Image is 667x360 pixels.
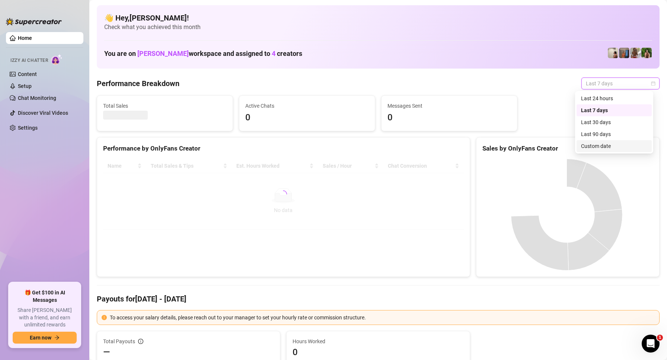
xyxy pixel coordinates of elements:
[387,111,511,125] span: 0
[651,81,655,86] span: calendar
[137,50,189,57] span: [PERSON_NAME]
[577,116,652,128] div: Last 30 days
[102,315,107,320] span: exclamation-circle
[18,110,68,116] a: Discover Viral Videos
[641,48,652,58] img: Nathaniel
[138,339,143,344] span: info-circle
[577,128,652,140] div: Last 90 days
[630,48,641,58] img: Nathaniel
[97,294,660,304] h4: Payouts for [DATE] - [DATE]
[10,57,48,64] span: Izzy AI Chatter
[110,313,655,322] div: To access your salary details, please reach out to your manager to set your hourly rate or commis...
[278,189,288,199] span: loading
[54,335,60,340] span: arrow-right
[586,78,655,89] span: Last 7 days
[245,111,369,125] span: 0
[97,78,179,89] h4: Performance Breakdown
[293,346,463,358] span: 0
[581,118,647,126] div: Last 30 days
[387,102,511,110] span: Messages Sent
[619,48,629,58] img: Wayne
[18,95,56,101] a: Chat Monitoring
[103,337,135,345] span: Total Payouts
[6,18,62,25] img: logo-BBDzfeDw.svg
[13,332,77,344] button: Earn nowarrow-right
[18,125,38,131] a: Settings
[18,83,32,89] a: Setup
[103,143,464,154] div: Performance by OnlyFans Creator
[104,50,302,58] h1: You are on workspace and assigned to creators
[18,71,37,77] a: Content
[608,48,618,58] img: Ralphy
[293,337,463,345] span: Hours Worked
[272,50,275,57] span: 4
[577,140,652,152] div: Custom date
[13,289,77,304] span: 🎁 Get $100 in AI Messages
[581,94,647,102] div: Last 24 hours
[577,92,652,104] div: Last 24 hours
[104,23,652,31] span: Check what you achieved this month
[18,35,32,41] a: Home
[581,130,647,138] div: Last 90 days
[581,106,647,114] div: Last 7 days
[51,54,63,65] img: AI Chatter
[482,143,653,154] div: Sales by OnlyFans Creator
[103,346,110,358] span: —
[245,102,369,110] span: Active Chats
[103,102,227,110] span: Total Sales
[577,104,652,116] div: Last 7 days
[581,142,647,150] div: Custom date
[30,335,51,341] span: Earn now
[13,307,77,329] span: Share [PERSON_NAME] with a friend, and earn unlimited rewards
[657,335,663,341] span: 1
[104,13,652,23] h4: 👋 Hey, [PERSON_NAME] !
[642,335,660,353] iframe: Intercom live chat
